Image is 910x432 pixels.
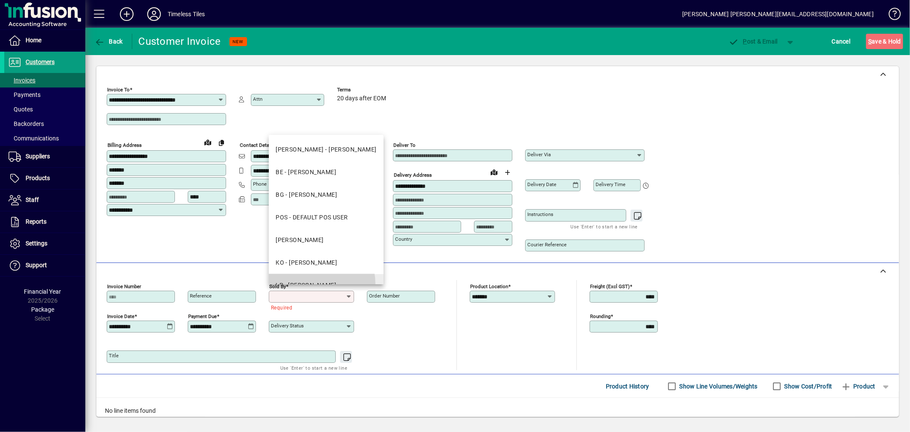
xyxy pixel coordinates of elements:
button: Product [837,379,880,394]
mat-label: Invoice date [107,313,134,319]
span: Reports [26,218,47,225]
div: BG - [PERSON_NAME] [276,190,337,199]
mat-label: Rounding [590,313,611,319]
a: View on map [487,165,501,179]
app-page-header-button: Back [85,34,132,49]
mat-option: KO - KAREN O'NEILL [269,251,384,274]
mat-label: Delivery date [527,181,556,187]
a: Home [4,30,85,51]
span: Suppliers [26,153,50,160]
div: KO - [PERSON_NAME] [276,258,337,267]
span: Quotes [9,106,33,113]
a: Staff [4,190,85,211]
span: Communications [9,135,59,142]
mat-label: Phone [253,181,267,187]
button: Cancel [830,34,853,49]
mat-label: Delivery status [271,323,304,329]
mat-label: Delivery time [596,181,625,187]
span: Customers [26,58,55,65]
a: Backorders [4,117,85,131]
a: Reports [4,211,85,233]
span: ave & Hold [868,35,901,48]
mat-label: Order number [369,293,400,299]
a: Suppliers [4,146,85,167]
span: Product History [606,379,649,393]
div: BE - [PERSON_NAME] [276,168,336,177]
span: Back [94,38,123,45]
mat-option: BJ - BARRY JOHNSTON [269,138,384,161]
span: Settings [26,240,47,247]
span: ost & Email [728,38,778,45]
mat-label: Product location [470,283,508,289]
div: LP - [PERSON_NAME] [276,281,336,290]
mat-option: LP - LACHLAN PEARSON [269,274,384,297]
div: Timeless Tiles [168,7,205,21]
span: Home [26,37,41,44]
button: Product History [602,379,653,394]
mat-hint: Use 'Enter' to start a new line [571,222,638,231]
div: [PERSON_NAME] - [PERSON_NAME] [276,145,377,154]
label: Show Cost/Profit [783,382,832,391]
span: Package [31,306,54,313]
mat-option: BG - BLAIZE GERRAND [269,184,384,206]
button: Profile [140,6,168,22]
mat-option: POS - DEFAULT POS USER [269,206,384,229]
button: Post & Email [724,34,782,49]
mat-label: Country [395,236,412,242]
a: Communications [4,131,85,146]
mat-label: Attn [253,96,262,102]
mat-label: Reference [190,293,212,299]
a: Payments [4,88,85,102]
a: Settings [4,233,85,254]
mat-label: Freight (excl GST) [590,283,630,289]
a: Knowledge Base [882,2,899,29]
mat-label: Payment due [188,313,217,319]
div: [PERSON_NAME] [276,236,324,245]
button: Add [113,6,140,22]
button: Back [92,34,125,49]
span: Support [26,262,47,269]
mat-label: Invoice To [107,87,130,93]
span: Products [26,175,50,181]
span: P [743,38,747,45]
span: Payments [9,91,41,98]
span: NEW [233,39,244,44]
a: Support [4,255,85,276]
mat-label: Deliver via [527,152,551,158]
mat-error: Required [271,303,347,312]
span: S [868,38,872,45]
a: Quotes [4,102,85,117]
button: Save & Hold [866,34,903,49]
span: Product [841,379,875,393]
mat-label: Title [109,353,119,359]
span: Staff [26,196,39,203]
label: Show Line Volumes/Weights [678,382,758,391]
mat-label: Instructions [527,211,553,217]
button: Copy to Delivery address [215,136,228,149]
div: [PERSON_NAME] [PERSON_NAME][EMAIL_ADDRESS][DOMAIN_NAME] [682,7,874,21]
a: Invoices [4,73,85,88]
mat-label: Sold by [269,283,286,289]
span: Invoices [9,77,35,84]
span: Terms [337,87,388,93]
span: 20 days after EOM [337,95,386,102]
mat-hint: Use 'Enter' to start a new line [280,363,347,373]
span: Financial Year [24,288,61,295]
a: View on map [201,135,215,149]
div: No line items found [96,398,899,424]
span: Cancel [832,35,851,48]
mat-option: EJ - ELISE JOHNSTON [269,229,384,251]
mat-label: Invoice number [107,283,141,289]
mat-option: BE - BEN JOHNSTON [269,161,384,184]
mat-label: Deliver To [393,142,416,148]
div: POS - DEFAULT POS USER [276,213,348,222]
span: Backorders [9,120,44,127]
div: Customer Invoice [139,35,221,48]
mat-label: Courier Reference [527,242,567,248]
a: Products [4,168,85,189]
button: Choose address [501,166,515,179]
